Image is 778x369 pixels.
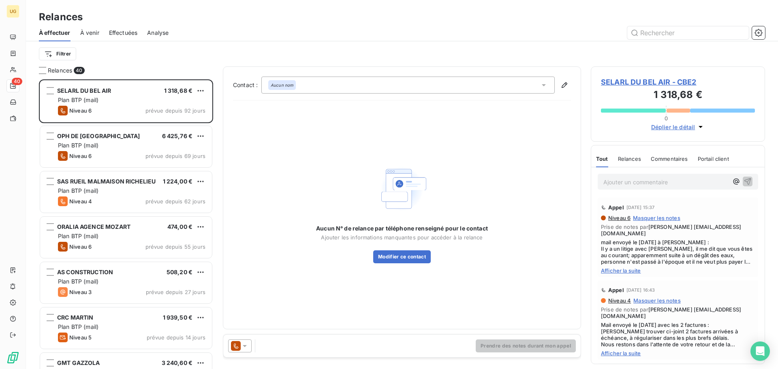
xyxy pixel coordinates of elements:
span: 6 425,76 € [162,132,193,139]
span: Plan BTP (mail) [58,232,98,239]
span: Plan BTP (mail) [58,96,98,103]
label: Contact : [233,81,261,89]
span: SELARL DU BEL AIR - CBE2 [601,77,755,87]
div: Open Intercom Messenger [750,341,770,361]
span: Effectuées [109,29,138,37]
span: Prise de notes par [601,224,755,237]
input: Rechercher [627,26,749,39]
span: [PERSON_NAME] [EMAIL_ADDRESS][DOMAIN_NAME] [601,224,741,237]
span: Appel [608,287,624,293]
span: Relances [48,66,72,75]
span: 40 [74,67,84,74]
span: SELARL DU BEL AIR [57,87,111,94]
span: [DATE] 15:37 [626,205,655,210]
div: UG [6,5,19,18]
span: prévue depuis 92 jours [145,107,205,114]
span: 0 [665,115,668,122]
img: Empty state [376,163,428,215]
span: prévue depuis 62 jours [145,198,205,205]
span: Commentaires [651,156,688,162]
span: prévue depuis 14 jours [147,334,205,341]
em: Aucun nom [271,82,293,88]
span: Tout [596,156,608,162]
span: Ajouter les informations manquantes pour accéder à la relance [321,234,483,241]
span: Aucun N° de relance par téléphone renseigné pour le contact [316,224,488,232]
span: Niveau 6 [69,107,92,114]
span: 474,00 € [167,223,192,230]
span: CRC MARTIN [57,314,94,321]
span: 1 224,00 € [163,178,193,185]
h3: 1 318,68 € [601,87,755,104]
span: Plan BTP (mail) [58,142,98,149]
span: Plan BTP (mail) [58,187,98,194]
span: prévue depuis 69 jours [145,153,205,159]
span: 40 [12,78,22,85]
span: À venir [80,29,99,37]
span: Niveau 5 [69,334,92,341]
span: prévue depuis 27 jours [146,289,205,295]
span: Afficher la suite [601,267,755,274]
button: Filtrer [39,47,76,60]
span: Relances [618,156,641,162]
span: Niveau 6 [69,153,92,159]
span: Afficher la suite [601,350,755,356]
span: 3 240,60 € [162,359,193,366]
span: GMT GAZZOLA [57,359,100,366]
span: ORALIA AGENCE MOZART [57,223,130,230]
span: mail envoyé le [DATE] à [PERSON_NAME] : Il y a un litige avec [PERSON_NAME], il me dit que vous ê... [601,239,755,265]
span: Portail client [698,156,729,162]
span: Masquer les notes [633,215,680,221]
span: Plan BTP (mail) [58,278,98,285]
span: À effectuer [39,29,71,37]
span: Appel [608,204,624,211]
span: Déplier le détail [651,123,695,131]
span: Masquer les notes [633,297,681,304]
span: Mail envoyé le [DATE] avec les 2 factures : [PERSON_NAME] trouver ci-joint 2 factures arrivées à ... [601,322,755,348]
button: Prendre des notes durant mon appel [476,339,576,352]
span: Prise de notes par [601,306,755,319]
span: Niveau 4 [607,297,631,304]
button: Modifier ce contact [373,250,431,263]
span: SAS RUEIL MALMAISON RICHELIEU [57,178,156,185]
h3: Relances [39,10,83,24]
span: Niveau 6 [607,215,631,221]
span: [DATE] 16:43 [626,288,655,292]
span: Niveau 3 [69,289,92,295]
span: OPH DE [GEOGRAPHIC_DATA] [57,132,140,139]
span: [PERSON_NAME] [EMAIL_ADDRESS][DOMAIN_NAME] [601,306,741,319]
span: 1 318,68 € [164,87,193,94]
span: 508,20 € [167,269,192,275]
span: prévue depuis 55 jours [145,243,205,250]
span: Analyse [147,29,169,37]
span: Niveau 6 [69,243,92,250]
span: 1 939,50 € [163,314,193,321]
span: AS CONSTRUCTION [57,269,113,275]
span: Niveau 4 [69,198,92,205]
span: Plan BTP (mail) [58,323,98,330]
img: Logo LeanPay [6,351,19,364]
div: grid [39,79,213,369]
button: Déplier le détail [649,122,707,132]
